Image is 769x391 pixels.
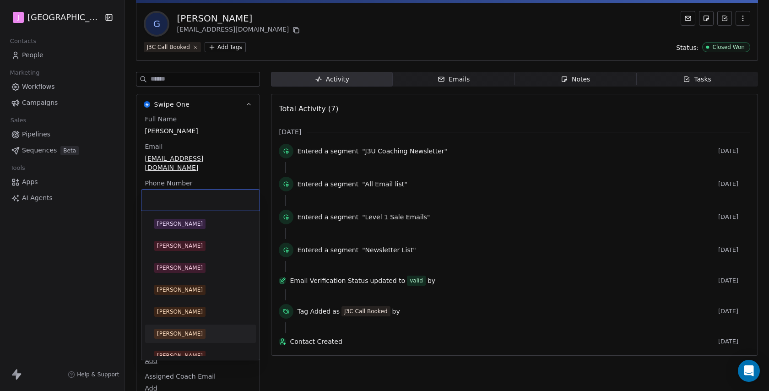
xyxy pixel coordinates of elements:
div: [PERSON_NAME] [157,264,203,272]
div: [PERSON_NAME] [157,330,203,338]
div: [PERSON_NAME] [157,308,203,316]
div: [PERSON_NAME] [157,242,203,250]
div: [PERSON_NAME] [157,220,203,228]
div: [PERSON_NAME] [157,352,203,360]
div: [PERSON_NAME] [157,286,203,294]
div: Suggestions [145,215,256,365]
